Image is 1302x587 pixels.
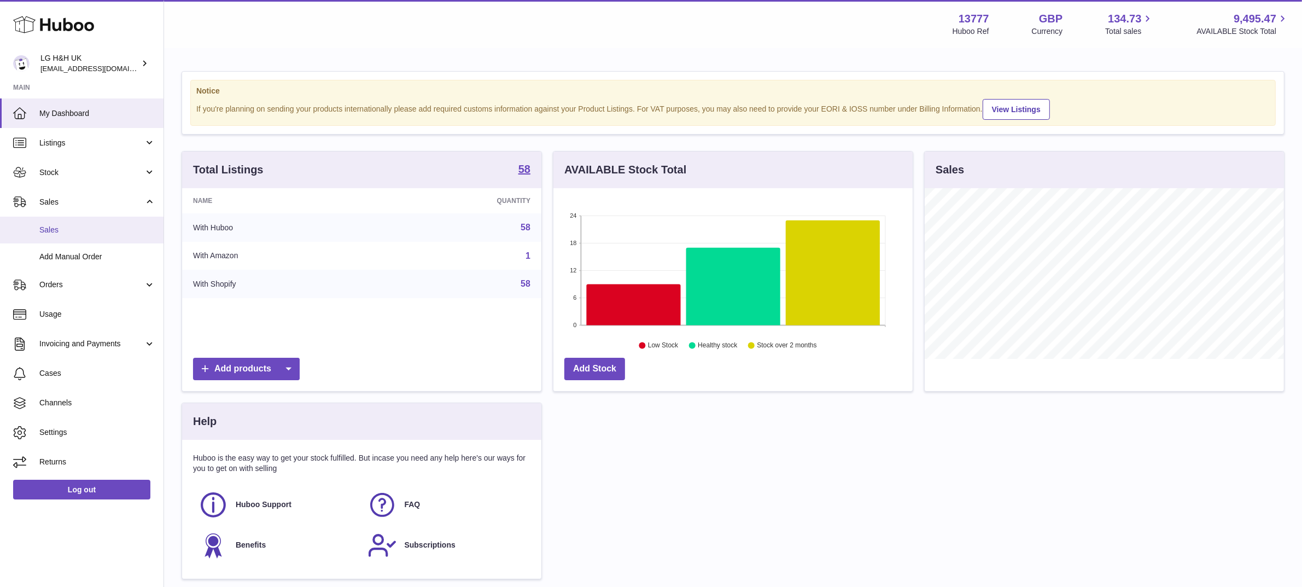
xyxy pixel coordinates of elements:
td: With Amazon [182,242,379,270]
span: Add Manual Order [39,252,155,262]
strong: 13777 [959,11,989,26]
span: Settings [39,427,155,438]
th: Name [182,188,379,213]
h3: Sales [936,162,964,177]
text: 24 [570,212,576,219]
p: Huboo is the easy way to get your stock fulfilled. But incase you need any help here's our ways f... [193,453,530,474]
h3: AVAILABLE Stock Total [564,162,686,177]
text: Stock over 2 months [757,342,816,350]
span: 134.73 [1108,11,1141,26]
h3: Total Listings [193,162,264,177]
a: Log out [13,480,150,499]
a: Huboo Support [198,490,357,520]
span: Listings [39,138,144,148]
a: FAQ [367,490,526,520]
a: Add products [193,358,300,380]
div: LG H&H UK [40,53,139,74]
text: 12 [570,267,576,274]
a: 58 [521,223,530,232]
span: Stock [39,167,144,178]
span: FAQ [405,499,421,510]
text: 0 [573,322,576,328]
span: Sales [39,197,144,207]
a: 9,495.47 AVAILABLE Stock Total [1196,11,1289,37]
span: Sales [39,225,155,235]
a: 58 [518,164,530,177]
text: Low Stock [648,342,679,350]
strong: Notice [196,86,1270,96]
text: 6 [573,294,576,301]
span: Huboo Support [236,499,291,510]
span: Orders [39,280,144,290]
text: Healthy stock [698,342,738,350]
h3: Help [193,414,217,429]
span: Channels [39,398,155,408]
span: Cases [39,368,155,379]
a: Add Stock [564,358,625,380]
span: [EMAIL_ADDRESS][DOMAIN_NAME] [40,64,161,73]
strong: GBP [1039,11,1062,26]
img: veechen@lghnh.co.uk [13,55,30,72]
a: View Listings [983,99,1050,120]
text: 18 [570,240,576,246]
div: Currency [1032,26,1063,37]
td: With Shopify [182,270,379,298]
span: Benefits [236,540,266,550]
a: 134.73 Total sales [1105,11,1154,37]
span: Subscriptions [405,540,456,550]
a: Benefits [198,531,357,560]
span: 9,495.47 [1234,11,1276,26]
a: Subscriptions [367,531,526,560]
div: If you're planning on sending your products internationally please add required customs informati... [196,97,1270,120]
div: Huboo Ref [953,26,989,37]
span: My Dashboard [39,108,155,119]
a: 1 [526,251,530,260]
th: Quantity [379,188,541,213]
span: Total sales [1105,26,1154,37]
span: AVAILABLE Stock Total [1196,26,1289,37]
span: Usage [39,309,155,319]
span: Returns [39,457,155,467]
span: Invoicing and Payments [39,339,144,349]
td: With Huboo [182,213,379,242]
strong: 58 [518,164,530,175]
a: 58 [521,279,530,288]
